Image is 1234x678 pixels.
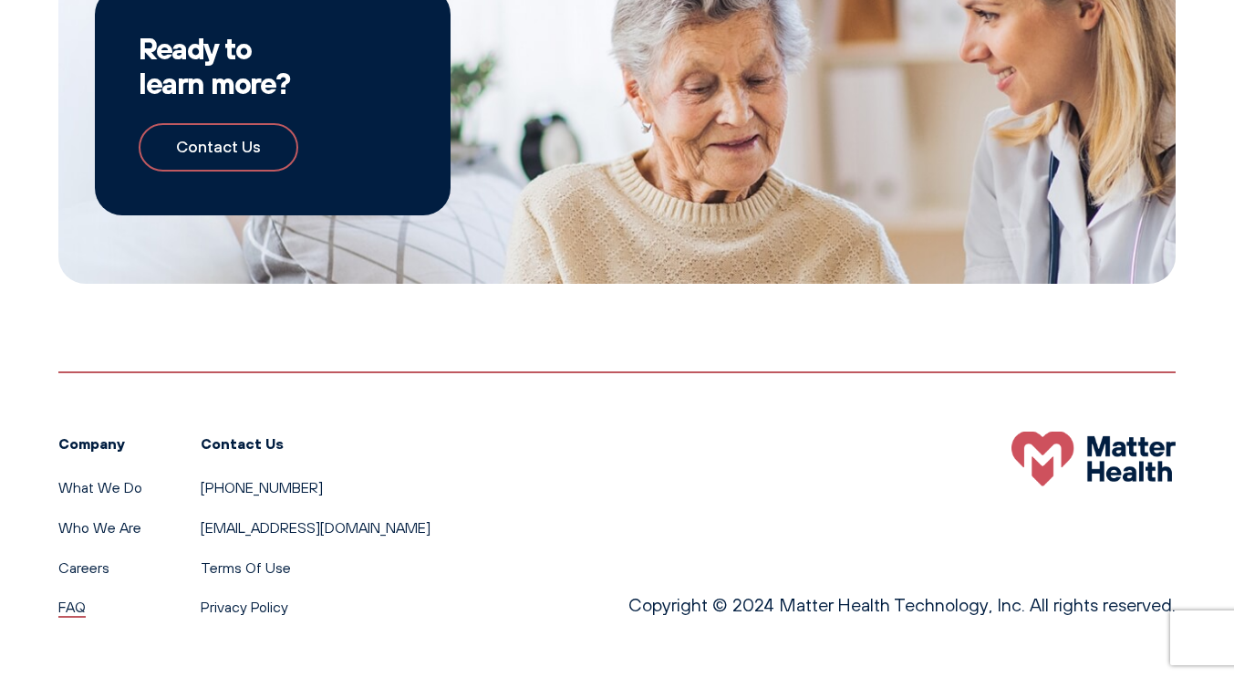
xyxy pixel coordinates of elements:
a: [PHONE_NUMBER] [201,478,323,496]
a: Who We Are [58,518,141,537]
a: Privacy Policy [201,598,288,616]
a: What We Do [58,478,142,496]
h3: Company [58,432,142,455]
p: Copyright © 2024 Matter Health Technology, Inc. All rights reserved. [628,590,1176,620]
a: Terms Of Use [201,558,291,577]
h2: Ready to learn more? [139,31,407,101]
h3: Contact Us [201,432,430,455]
a: Careers [58,558,109,577]
a: [EMAIL_ADDRESS][DOMAIN_NAME] [201,518,430,537]
a: Contact Us [139,123,298,172]
a: FAQ [58,598,86,616]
